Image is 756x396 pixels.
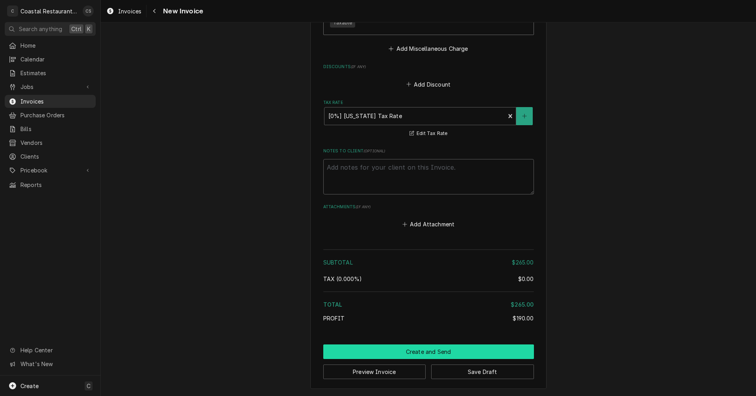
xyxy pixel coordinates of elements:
[87,382,91,390] span: C
[323,301,343,308] span: Total
[118,7,141,15] span: Invoices
[323,365,426,379] button: Preview Invoice
[323,300,534,309] div: Total
[323,148,534,154] label: Notes to Client
[20,41,92,50] span: Home
[5,22,96,36] button: Search anythingCtrlK
[323,64,534,90] div: Discounts
[20,383,39,389] span: Create
[5,122,96,135] a: Bills
[20,139,92,147] span: Vendors
[20,166,80,174] span: Pricebook
[323,148,534,194] div: Notes to Client
[20,97,92,105] span: Invoices
[5,67,96,80] a: Estimates
[401,219,456,230] button: Add Attachment
[356,205,371,209] span: ( if any )
[351,65,366,69] span: ( if any )
[5,344,96,357] a: Go to Help Center
[323,100,534,139] div: Tax Rate
[5,150,96,163] a: Clients
[5,164,96,177] a: Go to Pricebook
[323,259,353,266] span: Subtotal
[408,129,449,139] button: Edit Tax Rate
[5,53,96,66] a: Calendar
[20,69,92,77] span: Estimates
[518,275,534,283] div: $0.00
[363,149,385,153] span: ( optional )
[20,360,91,368] span: What's New
[5,39,96,52] a: Home
[5,80,96,93] a: Go to Jobs
[323,276,362,282] span: Tax ( 0.000% )
[323,258,534,266] div: Subtotal
[20,111,92,119] span: Purchase Orders
[5,178,96,191] a: Reports
[71,25,82,33] span: Ctrl
[323,359,534,379] div: Button Group Row
[103,5,145,18] a: Invoices
[323,314,534,322] div: Profit
[323,100,534,106] label: Tax Rate
[20,346,91,354] span: Help Center
[20,181,92,189] span: Reports
[405,79,452,90] button: Add Discount
[7,6,18,17] div: C
[20,7,78,15] div: Coastal Restaurant Repair
[323,344,534,379] div: Button Group
[5,95,96,108] a: Invoices
[323,204,534,230] div: Attachments
[323,204,534,210] label: Attachments
[387,43,469,54] button: Add Miscellaneous Charge
[323,344,534,359] button: Create and Send
[20,152,92,161] span: Clients
[511,300,534,309] div: $265.00
[330,18,355,28] span: Taxable
[20,55,92,63] span: Calendar
[83,6,94,17] div: CS
[512,258,534,266] div: $265.00
[516,107,533,125] button: Create New Tax
[323,64,534,70] label: Discounts
[323,315,345,322] span: Profit
[323,246,534,328] div: Amount Summary
[5,136,96,149] a: Vendors
[20,125,92,133] span: Bills
[431,365,534,379] button: Save Draft
[513,315,534,322] span: $190.00
[87,25,91,33] span: K
[148,5,161,17] button: Navigate back
[323,275,534,283] div: Tax
[5,357,96,370] a: Go to What's New
[20,83,80,91] span: Jobs
[161,6,203,17] span: New Invoice
[5,109,96,122] a: Purchase Orders
[83,6,94,17] div: Chris Sockriter's Avatar
[19,25,62,33] span: Search anything
[522,113,527,119] svg: Create New Tax
[323,344,534,359] div: Button Group Row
